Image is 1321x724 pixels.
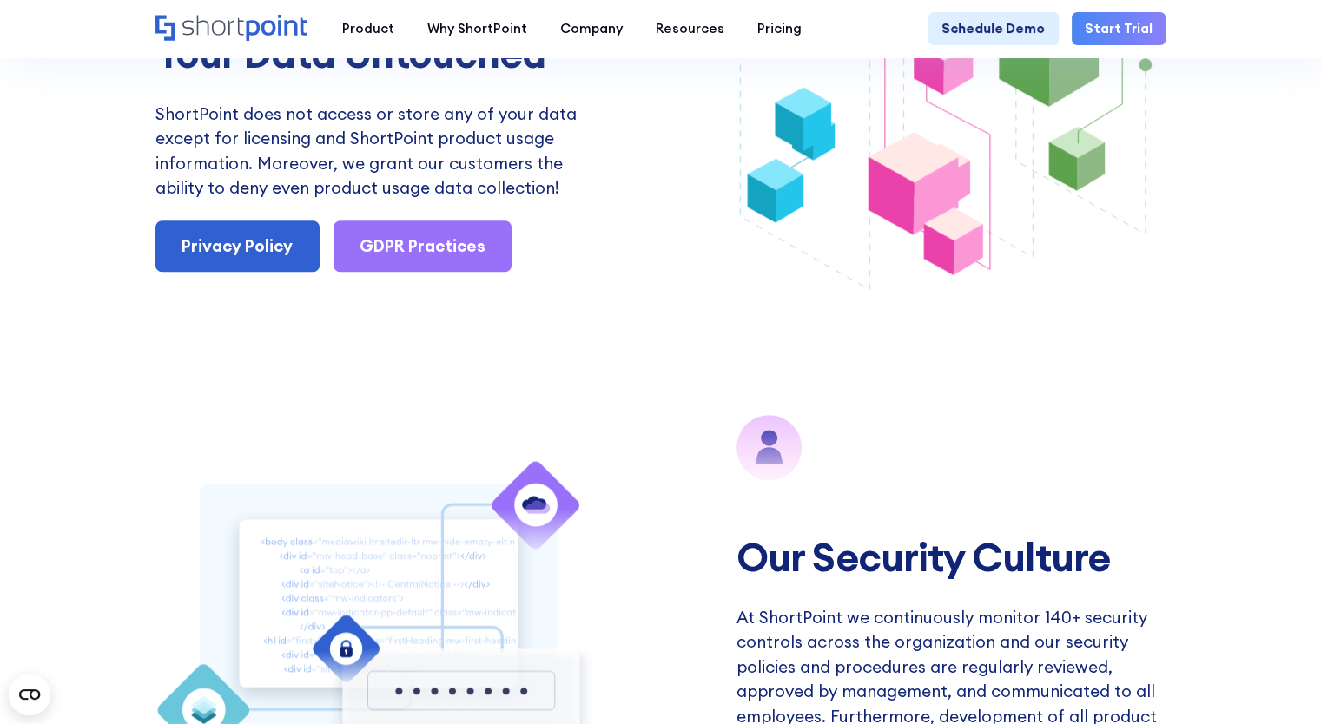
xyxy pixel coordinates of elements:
a: Privacy Policy [155,220,320,272]
a: Why ShortPoint [411,12,544,45]
div: Company [560,19,623,39]
button: Open CMP widget [9,674,50,715]
div: Why ShortPoint [427,19,527,39]
h3: Your Data Untouched [155,31,585,75]
div: Product [342,19,394,39]
h3: Our Security Culture [736,535,1166,578]
a: Pricing [741,12,818,45]
p: ShortPoint does not access or store any of your data except for licensing and ShortPoint product ... [155,102,585,201]
a: Resources [639,12,741,45]
a: Company [544,12,639,45]
a: GDPR Practices [334,220,512,272]
iframe: Chat Widget [1234,641,1321,724]
a: Product [326,12,411,45]
div: Pricing [757,19,802,39]
div: Resources [656,19,724,39]
a: Start Trial [1072,12,1166,45]
a: Schedule Demo [928,12,1058,45]
a: Home [155,15,309,43]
